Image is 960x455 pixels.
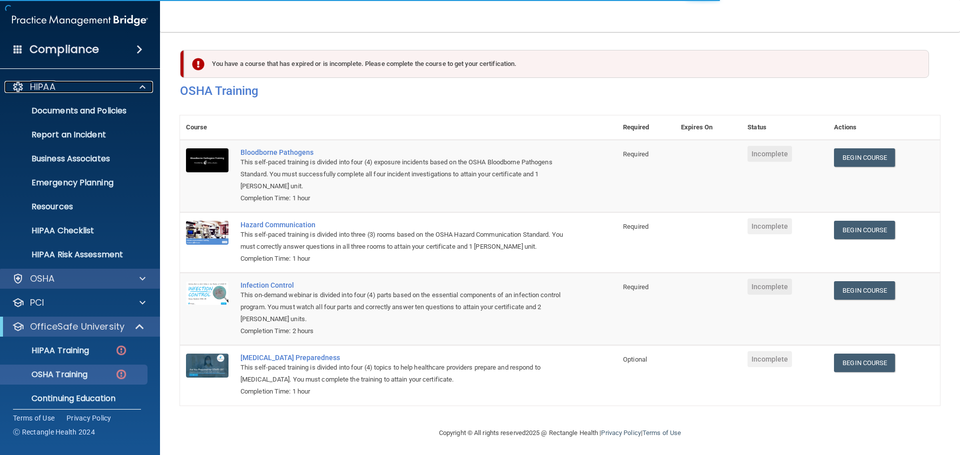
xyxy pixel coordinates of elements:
p: Continuing Education [6,394,143,404]
p: OSHA Training [6,370,87,380]
p: HIPAA Risk Assessment [6,250,143,260]
div: Completion Time: 2 hours [240,325,567,337]
a: Begin Course [834,354,895,372]
div: Completion Time: 1 hour [240,192,567,204]
span: Incomplete [747,146,792,162]
p: HIPAA [30,81,55,93]
span: Incomplete [747,351,792,367]
th: Course [180,115,234,140]
th: Expires On [675,115,741,140]
span: Incomplete [747,279,792,295]
p: Business Associates [6,154,143,164]
a: Terms of Use [642,429,681,437]
a: Infection Control [240,281,567,289]
p: Emergency Planning [6,178,143,188]
p: OfficeSafe University [30,321,124,333]
span: Optional [623,356,647,363]
img: PMB logo [12,10,148,30]
img: exclamation-circle-solid-danger.72ef9ffc.png [192,58,204,70]
p: Documents and Policies [6,106,143,116]
a: OSHA [12,273,145,285]
div: You have a course that has expired or is incomplete. Please complete the course to get your certi... [184,50,929,78]
span: Required [623,283,648,291]
div: Completion Time: 1 hour [240,386,567,398]
p: OSHA [30,273,55,285]
div: This self-paced training is divided into four (4) topics to help healthcare providers prepare and... [240,362,567,386]
a: Begin Course [834,281,895,300]
span: Ⓒ Rectangle Health 2024 [13,427,95,437]
iframe: Drift Widget Chat Controller [787,384,948,424]
p: HIPAA Training [6,346,89,356]
p: HIPAA Checklist [6,226,143,236]
a: Terms of Use [13,413,54,423]
div: Copyright © All rights reserved 2025 @ Rectangle Health | | [377,417,742,449]
th: Required [617,115,675,140]
a: Hazard Communication [240,221,567,229]
div: This on-demand webinar is divided into four (4) parts based on the essential components of an inf... [240,289,567,325]
span: Required [623,223,648,230]
a: PCI [12,297,145,309]
a: Privacy Policy [66,413,111,423]
img: danger-circle.6113f641.png [115,368,127,381]
h4: OSHA Training [180,84,940,98]
a: Begin Course [834,221,895,239]
th: Actions [828,115,940,140]
p: Resources [6,202,143,212]
p: Report an Incident [6,130,143,140]
p: PCI [30,297,44,309]
a: HIPAA [12,81,145,93]
img: danger-circle.6113f641.png [115,344,127,357]
div: Completion Time: 1 hour [240,253,567,265]
th: Status [741,115,828,140]
a: OfficeSafe University [12,321,145,333]
a: Bloodborne Pathogens [240,148,567,156]
h4: Compliance [29,42,99,56]
div: This self-paced training is divided into four (4) exposure incidents based on the OSHA Bloodborne... [240,156,567,192]
div: This self-paced training is divided into three (3) rooms based on the OSHA Hazard Communication S... [240,229,567,253]
a: Privacy Policy [601,429,640,437]
a: [MEDICAL_DATA] Preparedness [240,354,567,362]
a: Begin Course [834,148,895,167]
span: Incomplete [747,218,792,234]
span: Required [623,150,648,158]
